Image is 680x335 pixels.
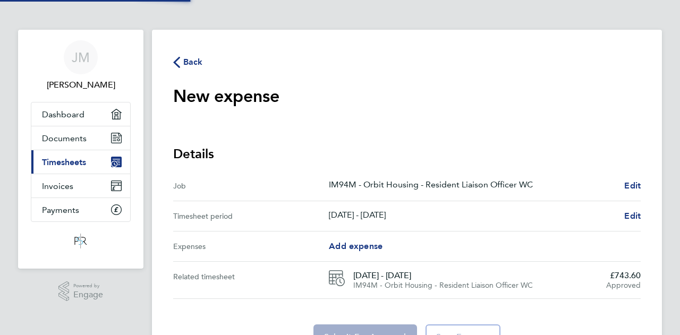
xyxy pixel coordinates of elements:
[42,157,86,167] span: Timesheets
[329,241,382,251] span: Add expense
[183,56,203,68] span: Back
[624,181,641,191] span: Edit
[606,281,641,290] span: Approved
[606,270,641,281] span: £743.60
[31,198,130,221] a: Payments
[31,174,130,197] a: Invoices
[353,281,533,290] span: IM94M - Orbit Housing - Resident Liaison Officer WC
[624,179,641,192] a: Edit
[329,179,616,192] p: IM94M - Orbit Housing - Resident Liaison Officer WC
[173,145,641,162] h3: Details
[71,233,90,250] img: psrsolutions-logo-retina.png
[31,126,130,150] a: Documents
[58,281,104,302] a: Powered byEngage
[42,109,84,119] span: Dashboard
[329,210,624,222] p: [DATE] - [DATE]
[329,270,641,290] a: [DATE] - [DATE]IM94M - Orbit Housing - Resident Liaison Officer WC£743.60Approved
[31,79,131,91] span: Julie Millerchip
[173,210,329,222] div: Timesheet period
[42,205,79,215] span: Payments
[18,30,143,269] nav: Main navigation
[624,210,641,222] a: Edit
[73,290,103,299] span: Engage
[173,179,329,192] div: Job
[173,55,203,68] button: Back
[353,270,598,281] span: [DATE] - [DATE]
[31,150,130,174] a: Timesheets
[624,211,641,221] span: Edit
[173,270,329,290] div: Related timesheet
[31,102,130,126] a: Dashboard
[173,85,279,107] h1: New expense
[329,240,382,253] a: Add expense
[73,281,103,290] span: Powered by
[31,40,131,91] a: JM[PERSON_NAME]
[42,181,73,191] span: Invoices
[173,240,329,253] div: Expenses
[72,50,90,64] span: JM
[42,133,87,143] span: Documents
[31,233,131,250] a: Go to home page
